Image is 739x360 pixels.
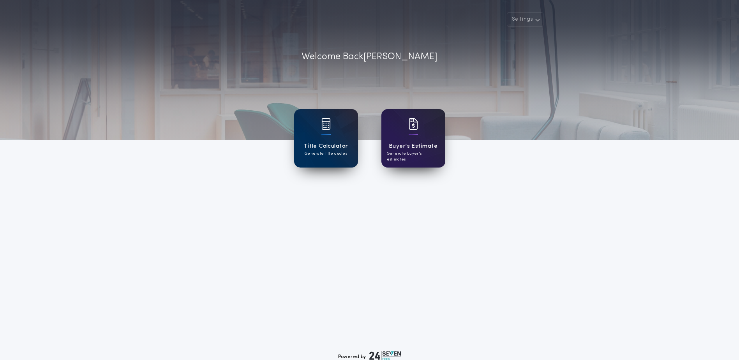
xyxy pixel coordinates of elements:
[302,50,437,64] p: Welcome Back [PERSON_NAME]
[409,118,418,130] img: card icon
[507,12,543,26] button: Settings
[381,109,445,168] a: card iconBuyer's EstimateGenerate buyer's estimates
[303,142,348,151] h1: Title Calculator
[321,118,331,130] img: card icon
[389,142,437,151] h1: Buyer's Estimate
[294,109,358,168] a: card iconTitle CalculatorGenerate title quotes
[387,151,440,162] p: Generate buyer's estimates
[305,151,347,157] p: Generate title quotes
